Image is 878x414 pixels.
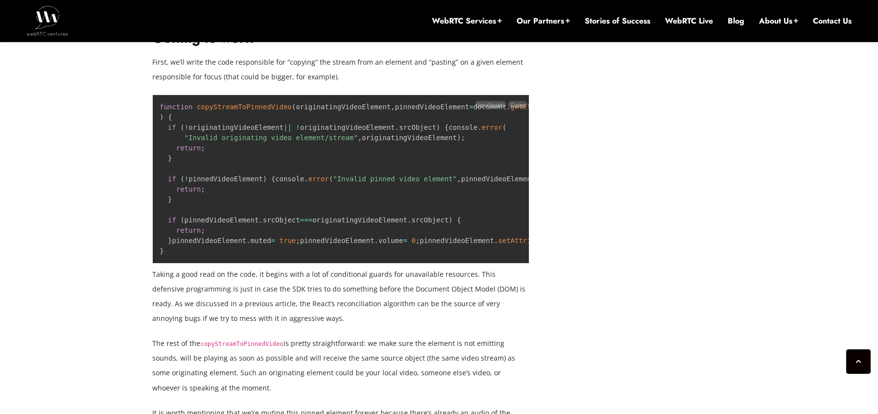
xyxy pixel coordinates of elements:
span: = [469,103,473,111]
span: . [259,216,262,224]
span: "Invalid pinned video element" [333,175,457,183]
span: . [304,175,308,183]
span: ( [292,103,296,111]
span: return [176,185,201,193]
a: WebRTC Services [432,16,502,26]
span: ) [457,134,461,142]
span: } [160,247,164,255]
span: . [395,123,399,131]
span: ! [185,123,189,131]
span: ( [502,123,506,131]
span: } [168,195,172,203]
p: First, we’ll write the code responsible for “copying” the stream from an element and “pasting” on... [152,55,529,84]
span: , [391,103,395,111]
span: setAttributeNode [498,237,564,244]
span: ) [263,175,267,183]
span: ( [180,216,184,224]
span: ( [180,123,184,131]
span: ; [201,144,205,152]
span: "Invalid originating video element/stream" [185,134,358,142]
span: error [308,175,329,183]
p: Taking a good read on the code, it begins with a lot of conditional guards for unavailable resour... [152,267,529,326]
span: Copy [511,101,524,108]
span: { [457,216,461,224]
span: if [168,123,176,131]
span: ) [160,113,164,121]
a: Blog [728,16,744,26]
span: return [176,226,201,234]
span: ; [461,134,465,142]
span: function [160,103,192,111]
a: Contact Us [813,16,852,26]
span: ( [180,175,184,183]
span: . [407,216,411,224]
img: WebRTC.ventures [26,6,68,35]
span: === [300,216,312,224]
code: copyStreamToPinnedVideo [200,341,284,347]
span: , [358,134,362,142]
span: 0 [411,237,415,244]
span: ! [296,123,300,131]
span: ; [201,185,205,193]
a: Stories of Success [585,16,650,26]
span: || [284,123,292,131]
span: ; [296,237,300,244]
span: = [271,237,275,244]
span: JavaScript [475,101,505,108]
span: ; [416,237,420,244]
span: { [168,113,172,121]
span: } [168,237,172,244]
span: ) [436,123,440,131]
span: { [445,123,449,131]
span: ( [329,175,333,183]
span: return [176,144,201,152]
span: = [403,237,407,244]
a: Our Partners [517,16,570,26]
button: Copy [508,101,527,108]
span: . [494,237,498,244]
span: true [279,237,296,244]
span: ! [185,175,189,183]
span: error [482,123,502,131]
span: . [477,123,481,131]
span: copyStreamToPinnedVideo [197,103,292,111]
a: WebRTC Live [665,16,713,26]
span: . [374,237,378,244]
span: } [168,154,172,162]
span: , [457,175,461,183]
span: if [168,216,176,224]
span: { [271,175,275,183]
a: About Us [759,16,798,26]
span: . [246,237,250,244]
span: ) [449,216,452,224]
span: ; [201,226,205,234]
span: if [168,175,176,183]
h2: Getting to work [152,30,529,47]
p: The rest of the is pretty straightforward: we make sure the element is not emitting sounds, will ... [152,336,529,395]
